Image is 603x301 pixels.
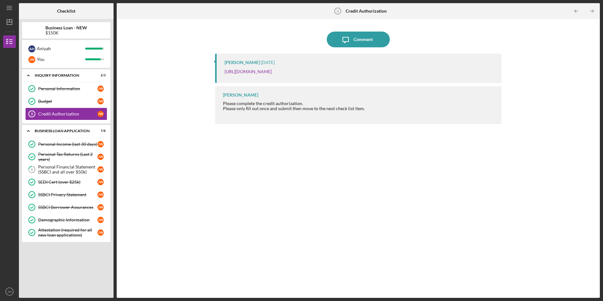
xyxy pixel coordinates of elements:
div: 2 / 3 [94,74,106,77]
a: 3Credit AuthorizationJW [25,108,107,120]
tspan: 6 [31,168,33,172]
div: J W [97,217,104,223]
div: J W [97,154,104,160]
div: SSBCI Privacy Statement [38,192,97,197]
a: [URL][DOMAIN_NAME] [225,69,272,74]
div: You [37,54,85,65]
a: BudgetJW [25,95,107,108]
div: J W [97,166,104,173]
div: Demographic Information [38,217,97,222]
div: Personal Financial Statement (SSBCI and all over $50k) [38,164,97,174]
div: Attestation (required for all new loan applications) [38,227,97,238]
a: SSBCI Borrower AssurancesJW [25,201,107,214]
tspan: 3 [337,9,339,13]
div: J W [97,86,104,92]
div: Budget [38,99,97,104]
b: Business Loan - NEW [45,25,87,30]
div: SSBCI Borrower Assurances [38,205,97,210]
div: Please only fill out once and submit then move to the next check list item. [223,106,365,111]
text: JW [7,290,12,293]
button: JW [3,285,16,298]
div: [PERSON_NAME] [223,92,258,97]
div: A H [28,45,35,52]
a: SSBCI Privacy StatementJW [25,188,107,201]
button: Comment [327,32,390,47]
div: [PERSON_NAME] [225,60,260,65]
div: Please complete the credit authorization. [223,101,365,116]
a: Personal Income (last 30 days)JW [25,138,107,150]
div: J W [97,192,104,198]
div: SEDI Cert (over $25k) [38,180,97,185]
div: J W [97,141,104,147]
div: Aniyah [37,43,85,54]
a: Personal InformationJW [25,82,107,95]
a: Demographic InformationJW [25,214,107,226]
a: Personal Tax Returns (Last 2 years)JW [25,150,107,163]
div: Credit Authorization [38,111,97,116]
b: Credit Authorization [346,9,387,14]
a: SEDI Cert (over $25k)JW [25,176,107,188]
div: Personal Tax Returns (Last 2 years) [38,152,97,162]
div: BUSINESS LOAN APPLICATION [35,129,90,133]
time: 2025-07-25 19:50 [261,60,275,65]
div: J W [97,98,104,104]
div: J W [97,229,104,236]
div: J W [97,204,104,210]
div: Personal Income (last 30 days) [38,142,97,147]
div: $150K [45,30,87,35]
div: J W [97,179,104,185]
div: J W [28,56,35,63]
a: Attestation (required for all new loan applications)JW [25,226,107,239]
div: 7 / 8 [94,129,106,133]
div: Comment [354,32,373,47]
div: J W [97,111,104,117]
div: INQUIRY INFORMATION [35,74,90,77]
div: Personal Information [38,86,97,91]
b: Checklist [57,9,75,14]
a: 6Personal Financial Statement (SSBCI and all over $50k)JW [25,163,107,176]
tspan: 3 [31,112,33,116]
